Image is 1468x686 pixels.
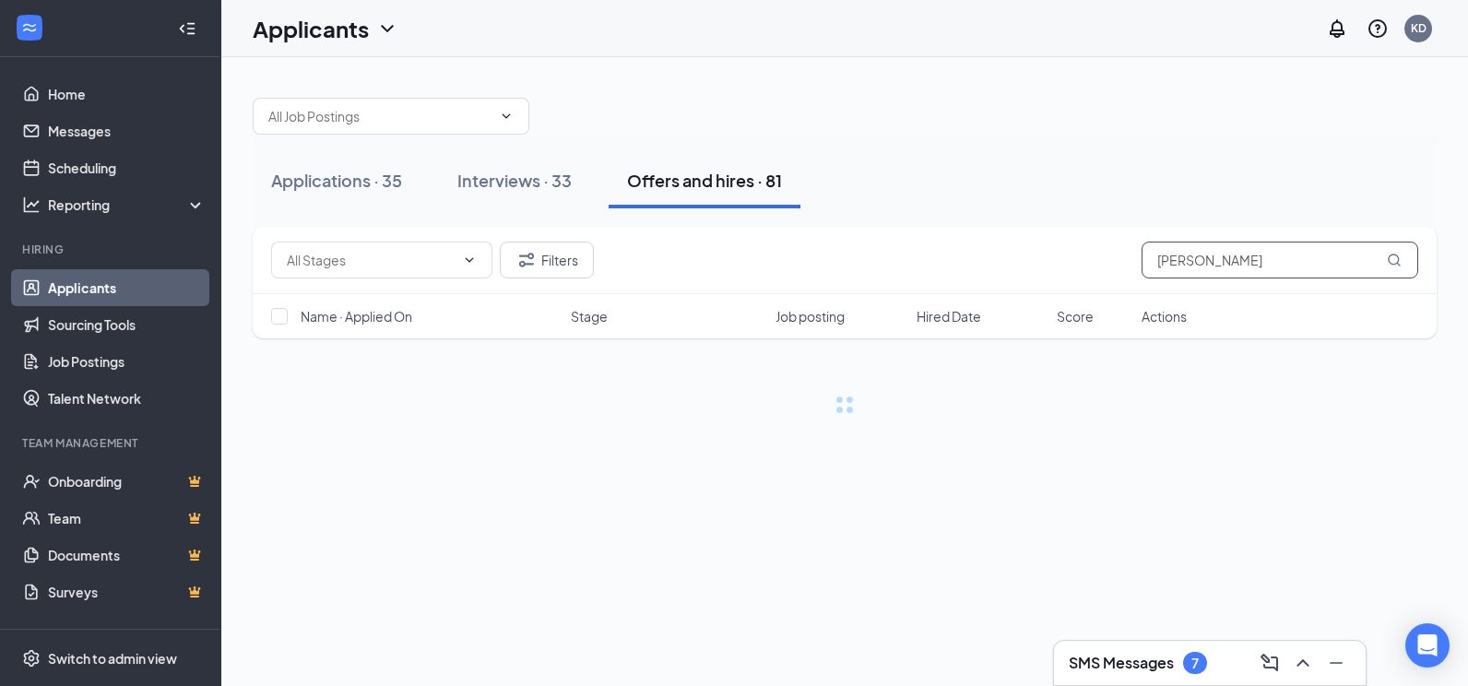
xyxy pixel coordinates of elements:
[48,306,206,343] a: Sourcing Tools
[1325,652,1347,674] svg: Minimize
[515,249,538,271] svg: Filter
[22,435,202,451] div: Team Management
[22,195,41,214] svg: Analysis
[1255,648,1284,678] button: ComposeMessage
[627,169,782,192] div: Offers and hires · 81
[1142,307,1187,325] span: Actions
[775,307,845,325] span: Job posting
[48,380,206,417] a: Talent Network
[1411,20,1427,36] div: KD
[48,195,207,214] div: Reporting
[48,269,206,306] a: Applicants
[1387,253,1402,267] svg: MagnifyingGlass
[500,242,594,278] button: Filter Filters
[1288,648,1318,678] button: ChevronUp
[253,13,369,44] h1: Applicants
[48,76,206,112] a: Home
[22,649,41,668] svg: Settings
[1191,656,1199,671] div: 7
[48,463,206,500] a: OnboardingCrown
[287,250,455,270] input: All Stages
[457,169,572,192] div: Interviews · 33
[48,149,206,186] a: Scheduling
[271,169,402,192] div: Applications · 35
[48,649,177,668] div: Switch to admin view
[48,343,206,380] a: Job Postings
[48,574,206,610] a: SurveysCrown
[1367,18,1389,40] svg: QuestionInfo
[571,307,608,325] span: Stage
[22,242,202,257] div: Hiring
[1142,242,1418,278] input: Search in offers and hires
[178,19,196,38] svg: Collapse
[301,307,412,325] span: Name · Applied On
[917,307,981,325] span: Hired Date
[48,537,206,574] a: DocumentsCrown
[268,106,491,126] input: All Job Postings
[1405,623,1450,668] div: Open Intercom Messenger
[1321,648,1351,678] button: Minimize
[376,18,398,40] svg: ChevronDown
[1326,18,1348,40] svg: Notifications
[48,500,206,537] a: TeamCrown
[48,112,206,149] a: Messages
[1292,652,1314,674] svg: ChevronUp
[1069,653,1174,673] h3: SMS Messages
[499,109,514,124] svg: ChevronDown
[462,253,477,267] svg: ChevronDown
[1259,652,1281,674] svg: ComposeMessage
[20,18,39,37] svg: WorkstreamLogo
[1057,307,1094,325] span: Score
